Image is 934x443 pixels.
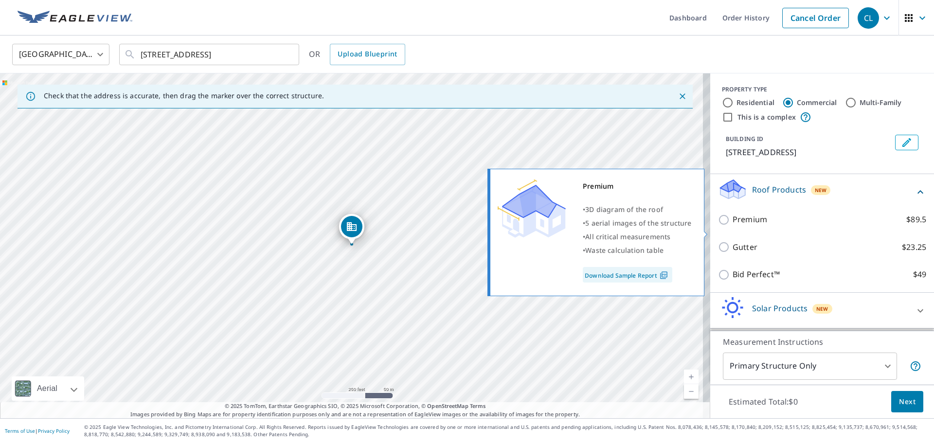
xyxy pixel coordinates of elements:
div: Primary Structure Only [723,353,897,380]
span: New [815,186,827,194]
button: Close [676,90,689,103]
span: Next [899,396,916,408]
div: • [583,244,692,257]
p: Bid Perfect™ [733,268,780,281]
div: • [583,216,692,230]
div: Aerial [34,376,60,401]
img: Premium [498,179,566,238]
div: Aerial [12,376,84,401]
input: Search by address or latitude-longitude [141,41,279,68]
div: [GEOGRAPHIC_DATA] [12,41,109,68]
a: Privacy Policy [38,427,70,434]
span: Waste calculation table [585,246,664,255]
a: Download Sample Report [583,267,672,283]
p: Roof Products [752,184,806,195]
div: Solar ProductsNew [718,297,926,324]
div: Dropped pin, building 1, Commercial property, 713 Bridge St NW Grand Rapids, MI 49504 [339,214,364,244]
img: EV Logo [18,11,132,25]
a: Upload Blueprint [330,44,405,65]
div: PROPERTY TYPE [722,85,922,94]
span: © 2025 TomTom, Earthstar Geographics SIO, © 2025 Microsoft Corporation, © [225,402,486,410]
p: Solar Products [752,302,808,314]
p: $89.5 [906,213,926,226]
a: Terms [470,402,486,409]
span: Upload Blueprint [338,48,397,60]
p: Measurement Instructions [723,336,921,348]
div: CL [858,7,879,29]
p: $49 [913,268,926,281]
span: New [816,305,828,313]
p: Gutter [733,241,757,253]
a: Terms of Use [5,427,35,434]
a: Cancel Order [782,8,849,28]
p: © 2025 Eagle View Technologies, Inc. and Pictometry International Corp. All Rights Reserved. Repo... [84,424,929,438]
p: [STREET_ADDRESS] [726,146,891,158]
span: 5 aerial images of the structure [585,218,691,228]
a: OpenStreetMap [427,402,468,409]
div: Premium [583,179,692,193]
label: Residential [736,98,774,107]
button: Edit building 1 [895,135,918,150]
p: $23.25 [902,241,926,253]
p: | [5,428,70,434]
div: OR [309,44,405,65]
label: Multi-Family [860,98,902,107]
button: Next [891,391,923,413]
p: Check that the address is accurate, then drag the marker over the correct structure. [44,91,324,100]
div: • [583,203,692,216]
span: Your report will include only the primary structure on the property. For example, a detached gara... [910,360,921,372]
div: Roof ProductsNew [718,178,926,206]
a: Current Level 17, Zoom Out [684,384,699,399]
span: 3D diagram of the roof [585,205,663,214]
p: Premium [733,213,767,226]
div: • [583,230,692,244]
img: Pdf Icon [657,271,670,280]
p: BUILDING ID [726,135,763,143]
label: This is a complex [737,112,796,122]
p: Estimated Total: $0 [721,391,806,412]
a: Current Level 17, Zoom In [684,370,699,384]
label: Commercial [797,98,837,107]
span: All critical measurements [585,232,670,241]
